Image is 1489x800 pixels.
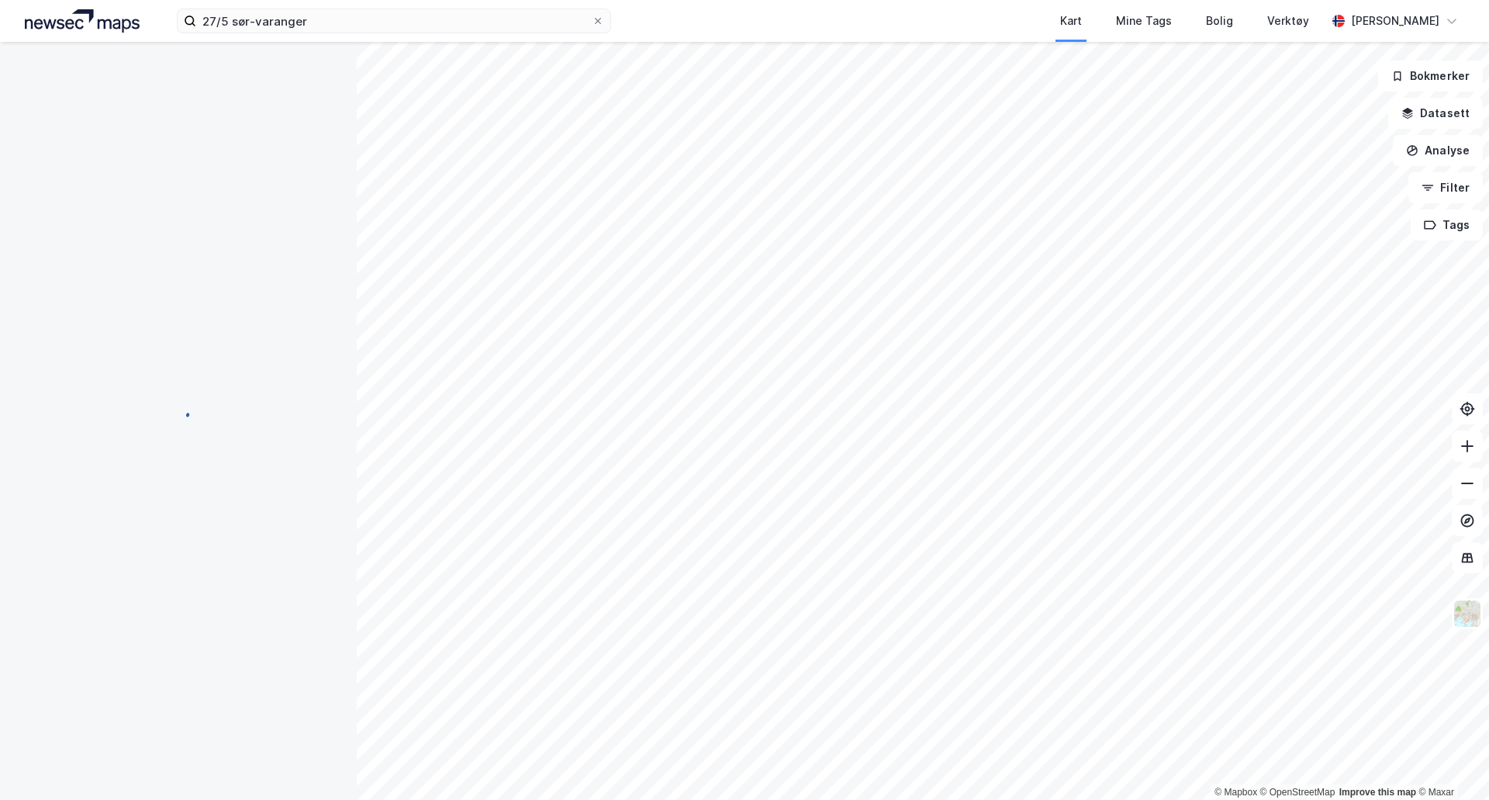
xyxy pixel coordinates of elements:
[1060,12,1082,30] div: Kart
[1206,12,1233,30] div: Bolig
[1393,135,1483,166] button: Analyse
[1411,726,1489,800] iframe: Chat Widget
[1339,787,1416,798] a: Improve this map
[196,9,592,33] input: Søk på adresse, matrikkel, gårdeiere, leietakere eller personer
[1411,726,1489,800] div: Kontrollprogram for chat
[1116,12,1172,30] div: Mine Tags
[1411,210,1483,241] button: Tags
[1408,172,1483,203] button: Filter
[1260,787,1335,798] a: OpenStreetMap
[25,9,140,33] img: logo.a4113a55bc3d86da70a041830d287a7e.svg
[166,400,191,424] img: spinner.a6d8c91a73a9ac5275cf975e30b51cfb.svg
[1388,98,1483,129] button: Datasett
[1267,12,1309,30] div: Verktøy
[1378,61,1483,92] button: Bokmerker
[1214,787,1257,798] a: Mapbox
[1453,599,1482,629] img: Z
[1351,12,1439,30] div: [PERSON_NAME]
